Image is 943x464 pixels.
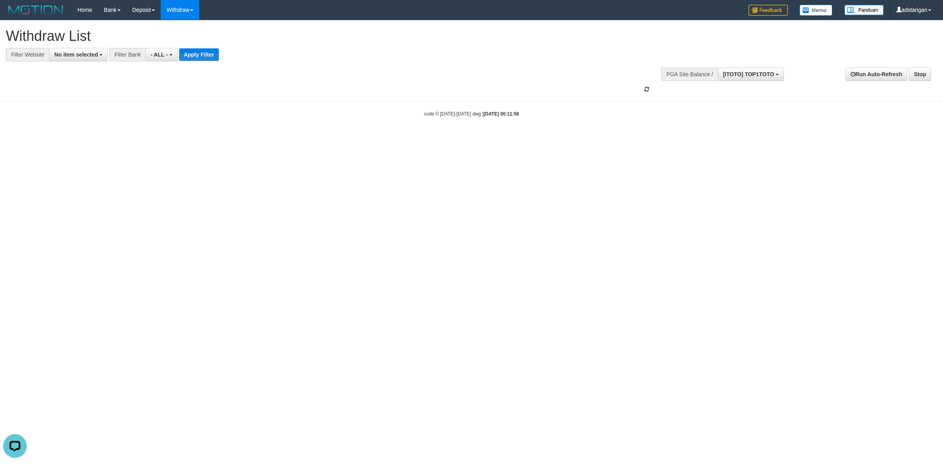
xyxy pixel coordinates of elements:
a: Stop [909,68,931,81]
img: MOTION_logo.png [6,4,66,16]
h1: Withdraw List [6,28,621,44]
div: PGA Site Balance / [661,68,718,81]
span: No item selected [54,51,98,58]
div: Filter Website [6,48,49,61]
button: - ALL - [145,48,177,61]
a: Run Auto-Refresh [846,68,907,81]
span: [ITOTO] TOP1TOTO [723,71,774,77]
div: Filter Bank [109,48,145,61]
button: Apply Filter [179,48,219,61]
strong: [DATE] 00:11:56 [484,111,519,117]
button: Open LiveChat chat widget [3,3,27,27]
img: panduan.png [844,5,884,15]
img: Button%20Memo.svg [800,5,833,16]
img: Feedback.jpg [749,5,788,16]
button: No item selected [49,48,108,61]
button: [ITOTO] TOP1TOTO [718,68,784,81]
small: code © [DATE]-[DATE] dwg | [424,111,519,117]
span: - ALL - [150,51,168,58]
